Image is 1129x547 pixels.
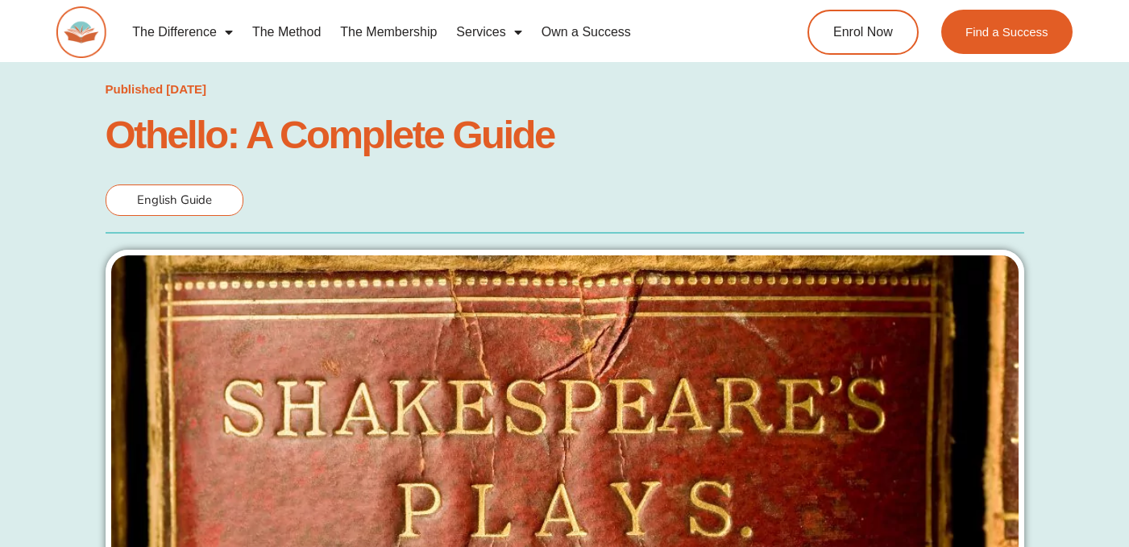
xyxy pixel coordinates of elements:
span: Published [106,82,164,96]
a: The Membership [330,14,446,51]
a: Services [446,14,531,51]
span: Find a Success [965,26,1048,38]
a: Find a Success [941,10,1073,54]
a: Own a Success [532,14,641,51]
a: The Method [243,14,330,51]
span: Enrol Now [833,26,893,39]
a: Published [DATE] [106,78,207,101]
time: [DATE] [166,82,206,96]
a: Enrol Now [807,10,919,55]
h1: Othello: A Complete Guide [106,117,1024,152]
span: English Guide [137,192,212,208]
nav: Menu [122,14,749,51]
a: The Difference [122,14,243,51]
